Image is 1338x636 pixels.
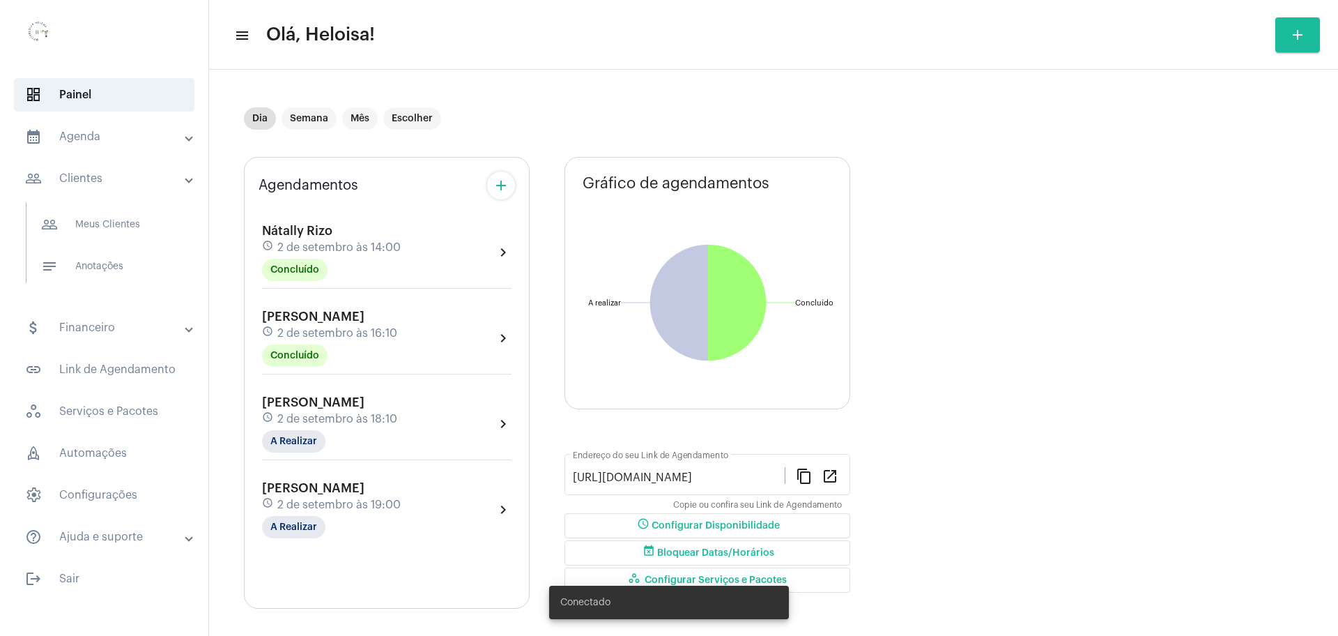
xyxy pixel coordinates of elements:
[495,416,512,432] mat-icon: chevron_right
[25,319,42,336] mat-icon: sidenav icon
[262,497,275,513] mat-icon: schedule
[262,259,328,281] mat-chip: Concluído
[262,482,364,494] span: [PERSON_NAME]
[262,326,275,341] mat-icon: schedule
[495,244,512,261] mat-icon: chevron_right
[8,311,208,344] mat-expansion-panel-header: sidenav iconFinanceiro
[41,258,58,275] mat-icon: sidenav icon
[8,162,208,195] mat-expansion-panel-header: sidenav iconClientes
[25,487,42,503] span: sidenav icon
[25,319,186,336] mat-panel-title: Financeiro
[14,478,194,512] span: Configurações
[493,177,509,194] mat-icon: add
[342,107,378,130] mat-chip: Mês
[262,240,275,255] mat-icon: schedule
[14,562,194,596] span: Sair
[262,516,325,538] mat-chip: A Realizar
[495,330,512,347] mat-icon: chevron_right
[25,128,186,145] mat-panel-title: Agenda
[8,120,208,153] mat-expansion-panel-header: sidenav iconAgenda
[1289,26,1306,43] mat-icon: add
[277,499,401,511] span: 2 de setembro às 19:00
[262,411,275,427] mat-icon: schedule
[640,545,657,561] mat-icon: event_busy
[588,299,621,307] text: A realizar
[25,170,186,187] mat-panel-title: Clientes
[635,517,652,534] mat-icon: schedule
[25,128,42,145] mat-icon: sidenav icon
[640,548,774,558] span: Bloquear Datas/Horários
[11,7,67,63] img: 0d939d3e-dcd2-0964-4adc-7f8e0d1a206f.png
[564,568,850,593] button: Configurar Serviços e Pacotes
[495,501,512,518] mat-icon: chevron_right
[262,396,364,409] span: [PERSON_NAME]
[244,107,276,130] mat-chip: Dia
[277,327,397,340] span: 2 de setembro às 16:10
[30,208,177,241] span: Meus Clientes
[262,430,325,453] mat-chip: A Realizar
[25,529,186,545] mat-panel-title: Ajuda e suporte
[8,520,208,554] mat-expansion-panel-header: sidenav iconAjuda e suporte
[14,395,194,428] span: Serviços e Pacotes
[25,403,42,420] span: sidenav icon
[14,78,194,112] span: Painel
[583,175,769,192] span: Gráfico de agendamentos
[262,225,332,237] span: Nátally Rizo
[25,529,42,545] mat-icon: sidenav icon
[25,86,42,103] span: sidenav icon
[234,27,248,44] mat-icon: sidenav icon
[635,521,780,531] span: Configurar Disponibilidade
[673,501,842,510] mat-hint: Copie ou confira seu Link de Agendamento
[564,540,850,566] button: Bloquear Datas/Horários
[30,250,177,283] span: Anotações
[259,178,358,193] span: Agendamentos
[795,299,833,307] text: Concluído
[383,107,441,130] mat-chip: Escolher
[41,216,58,233] mat-icon: sidenav icon
[25,361,42,378] mat-icon: sidenav icon
[266,24,375,46] span: Olá, Heloisa!
[564,513,850,538] button: Configurar Disponibilidade
[277,413,397,425] span: 2 de setembro às 18:10
[262,310,364,323] span: [PERSON_NAME]
[277,241,401,254] span: 2 de setembro às 14:00
[14,437,194,470] span: Automações
[560,596,610,609] span: Conectado
[573,471,785,484] input: Link
[822,467,838,484] mat-icon: open_in_new
[14,353,194,386] span: Link de Agendamento
[262,344,328,367] mat-chip: Concluído
[796,467,813,484] mat-icon: content_copy
[25,445,42,462] span: sidenav icon
[282,107,337,130] mat-chip: Semana
[25,570,42,587] mat-icon: sidenav icon
[8,195,208,303] div: sidenav iconClientes
[25,170,42,187] mat-icon: sidenav icon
